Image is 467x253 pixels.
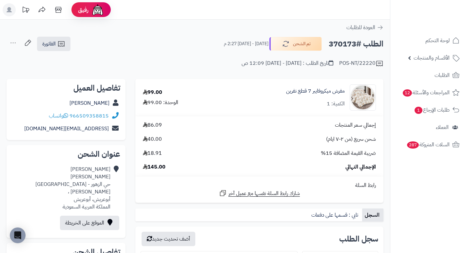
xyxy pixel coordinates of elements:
a: [EMAIL_ADDRESS][DOMAIN_NAME] [24,125,109,133]
h3: سجل الطلب [339,235,378,243]
a: لوحة التحكم [394,33,463,48]
span: رفيق [78,6,88,14]
button: أضف تحديث جديد [142,232,195,246]
a: تحديثات المنصة [17,3,34,18]
a: تابي : قسمها على دفعات [309,208,362,222]
a: المراجعات والأسئلة12 [394,85,463,100]
a: طلبات الإرجاع1 [394,102,463,118]
span: إجمالي سعر المنتجات [335,121,376,129]
a: السجل [362,208,383,222]
span: العودة للطلبات [346,24,375,31]
button: تم الشحن [269,37,322,51]
img: 1752908587-1-90x90.jpg [350,84,376,111]
span: طلبات الإرجاع [414,105,450,115]
a: 966509358815 [69,112,109,120]
span: شحن سريع (من ٢-٧ ايام) [326,136,376,143]
span: السلات المتروكة [406,140,450,149]
div: 99.00 [143,89,162,96]
span: الإجمالي النهائي [345,163,376,171]
h2: تفاصيل العميل [12,84,120,92]
span: شارك رابط السلة نفسها مع عميل آخر [228,190,300,197]
a: الموقع على الخريطة [60,216,119,230]
span: 1 [415,107,422,114]
div: رابط السلة [138,182,381,189]
a: السلات المتروكة287 [394,137,463,153]
a: [PERSON_NAME] [69,99,109,107]
a: الطلبات [394,67,463,83]
div: [PERSON_NAME] [PERSON_NAME] حي الزهور - [GEOGRAPHIC_DATA][PERSON_NAME] ، أبوعريش، أبوعريش المملكة... [12,166,110,210]
img: logo-2.png [422,18,461,32]
a: الفاتورة [37,37,70,51]
span: الطلبات [435,71,450,80]
span: 287 [407,141,419,149]
span: 86.09 [143,121,162,129]
span: 18.91 [143,150,162,157]
span: 40.00 [143,136,162,143]
a: العملاء [394,119,463,135]
span: المراجعات والأسئلة [402,88,450,97]
span: ضريبة القيمة المضافة 15% [321,150,376,157]
span: الفاتورة [42,40,56,48]
a: واتساب [49,112,68,120]
span: الأقسام والمنتجات [414,53,450,63]
a: شارك رابط السلة نفسها مع عميل آخر [219,189,300,197]
div: الكمية: 1 [327,100,345,108]
span: لوحة التحكم [425,36,450,45]
a: مفرش ميكروفايبر 7 قطع نفرين [286,87,345,95]
small: [DATE] - [DATE] 2:27 م [224,41,268,47]
h2: الطلب #370173 [329,37,383,51]
div: POS-NT/22220 [339,60,383,67]
div: Open Intercom Messenger [10,227,26,243]
div: الوحدة: 99.00 [143,99,178,106]
div: تاريخ الطلب : [DATE] - [DATE] 12:09 ص [242,60,333,67]
span: 12 [403,89,412,97]
span: 145.00 [143,163,165,171]
a: العودة للطلبات [346,24,383,31]
h2: عنوان الشحن [12,150,120,158]
span: العملاء [436,123,449,132]
img: ai-face.png [91,3,104,16]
